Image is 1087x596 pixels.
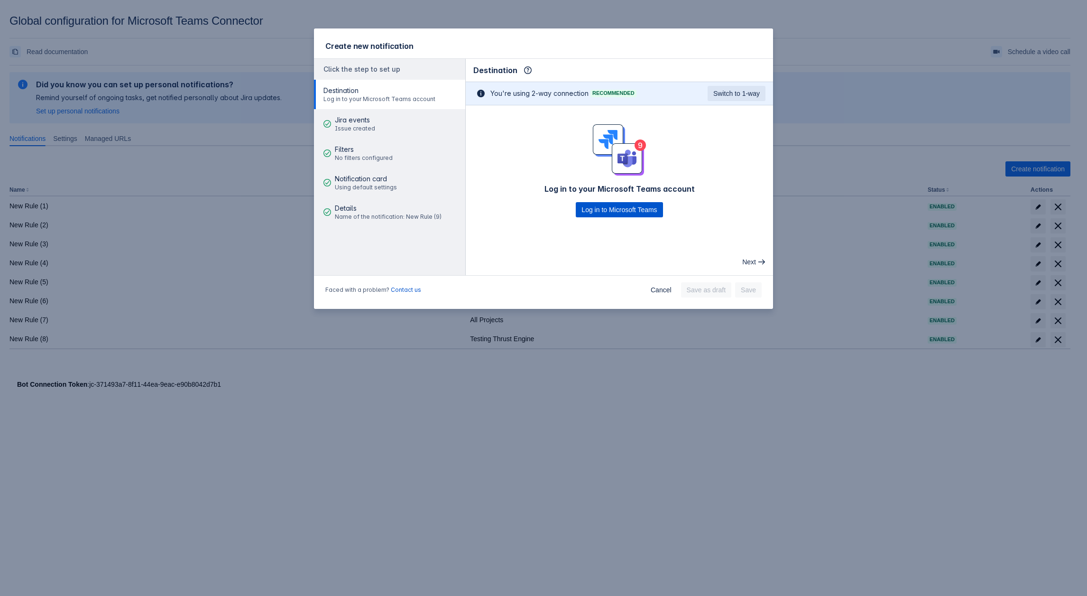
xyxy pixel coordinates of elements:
span: No filters configured [335,154,393,162]
span: Switch to 1-way [713,86,760,101]
span: good [323,120,331,128]
button: Next [737,254,769,270]
span: You're using 2-way connection [490,89,589,98]
span: Recommended [590,91,636,96]
button: Cancel [645,282,677,298]
span: Faced with a problem? [325,286,421,294]
span: Filters [335,145,393,154]
span: Using default settings [335,184,397,191]
span: Save [741,282,756,298]
span: Next [742,254,756,270]
span: good [323,208,331,216]
span: Issue created [335,125,375,132]
span: Click the step to set up [323,65,400,73]
span: Destination [323,86,435,95]
span: good [323,179,331,186]
span: good [323,149,331,157]
span: Destination [473,65,517,76]
button: Save [735,282,762,298]
span: Create new notification [325,41,413,51]
span: Jira events [335,115,375,125]
button: Log in to Microsoft Teams [576,202,663,217]
span: Details [335,204,442,213]
span: Log in to Microsoft Teams [581,202,657,217]
span: Log in to your Microsoft Teams account [323,95,435,103]
span: Save as draft [687,282,726,298]
span: Cancel [651,282,672,298]
a: Contact us [391,286,421,293]
span: Name of the notification: New Rule (9) [335,213,442,221]
span: Notification card [335,174,397,184]
button: Save as draft [681,282,732,298]
button: Switch to 1-way [708,86,765,101]
span: Log in to your Microsoft Teams account [544,183,695,195]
